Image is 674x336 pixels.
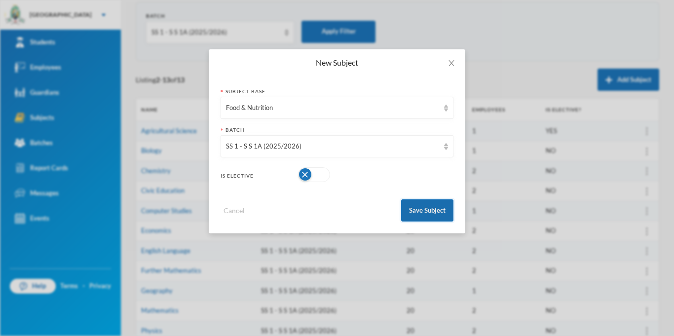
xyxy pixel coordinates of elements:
i: icon: close [448,59,455,67]
div: Subject Base [221,88,453,95]
button: Close [438,49,465,77]
div: Batch [221,126,453,134]
button: Cancel [221,205,248,216]
div: Is Elective [221,172,291,183]
div: Food & Nutrition [226,103,439,113]
div: SS 1 - S S 1A (2025/2026) [226,142,439,151]
div: New Subject [221,57,453,68]
button: Save Subject [401,199,453,222]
